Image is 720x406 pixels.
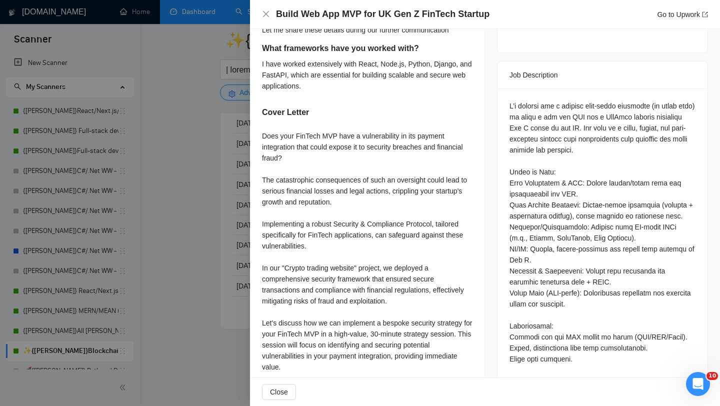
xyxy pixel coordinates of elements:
h5: What frameworks have you worked with? [262,42,441,54]
span: close [262,10,270,18]
h4: Build Web App MVP for UK Gen Z FinTech Startup [276,8,489,20]
div: I have worked extensively with React, Node.js, Python, Django, and FastAPI, which are essential f... [262,58,472,91]
a: Go to Upworkexport [657,10,708,18]
button: Close [262,10,270,18]
span: Close [270,386,288,397]
iframe: Intercom live chat [686,372,710,396]
div: Job Description [509,61,695,88]
h5: Cover Letter [262,106,309,118]
div: Does your FinTech MVP have a vulnerability in its payment integration that could expose it to sec... [262,130,472,372]
span: 10 [706,372,718,380]
div: Let me share these details during our further communication [262,24,456,35]
button: Close [262,384,296,400]
span: export [702,11,708,17]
